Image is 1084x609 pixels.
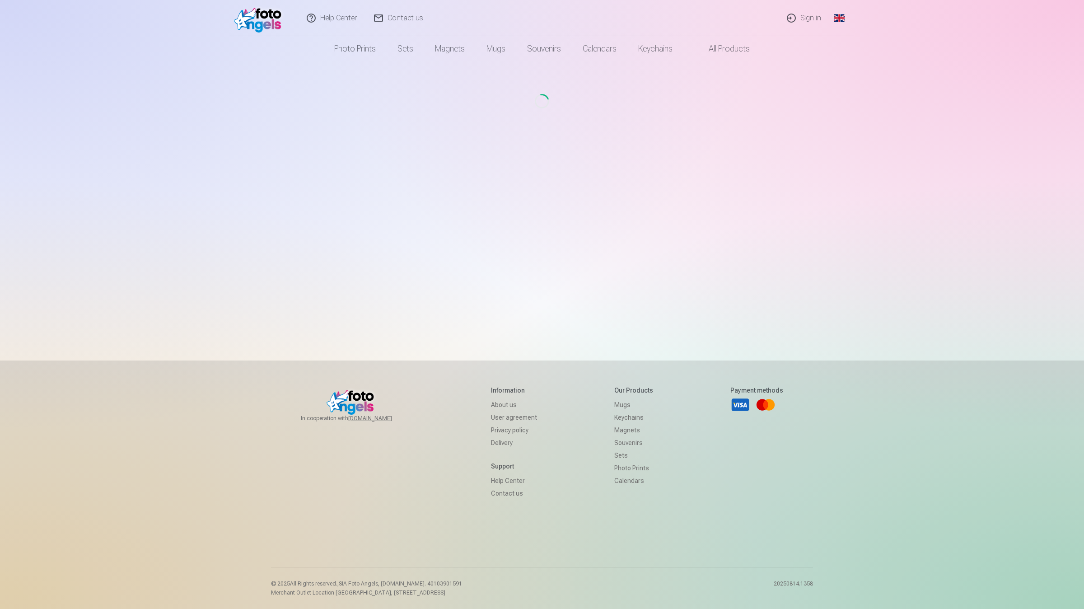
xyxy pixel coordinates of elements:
a: About us [491,398,537,411]
a: Photo prints [614,462,653,474]
h5: Information [491,386,537,395]
a: Delivery [491,436,537,449]
span: SIA Foto Angels, [DOMAIN_NAME]. 40103901591 [339,581,462,587]
h5: Payment methods [730,386,783,395]
a: Magnets [424,36,476,61]
h5: Support [491,462,537,471]
p: 20250814.1358 [774,580,813,596]
a: Mugs [614,398,653,411]
img: /fa1 [234,4,286,33]
a: All products [683,36,761,61]
a: [DOMAIN_NAME] [348,415,414,422]
p: Merchant Outlet Location [GEOGRAPHIC_DATA], [STREET_ADDRESS] [271,589,462,596]
a: Keychains [627,36,683,61]
h5: Our products [614,386,653,395]
a: Privacy policy [491,424,537,436]
a: Mugs [476,36,516,61]
a: Photo prints [323,36,387,61]
a: Souvenirs [516,36,572,61]
a: Keychains [614,411,653,424]
a: Sets [614,449,653,462]
a: Calendars [572,36,627,61]
a: Help Center [491,474,537,487]
a: Visa [730,395,750,415]
p: © 2025 All Rights reserved. , [271,580,462,587]
a: Calendars [614,474,653,487]
span: In cooperation with [301,415,414,422]
a: Sets [387,36,424,61]
a: Magnets [614,424,653,436]
a: User agreement [491,411,537,424]
a: Contact us [491,487,537,500]
a: Souvenirs [614,436,653,449]
a: Mastercard [756,395,776,415]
